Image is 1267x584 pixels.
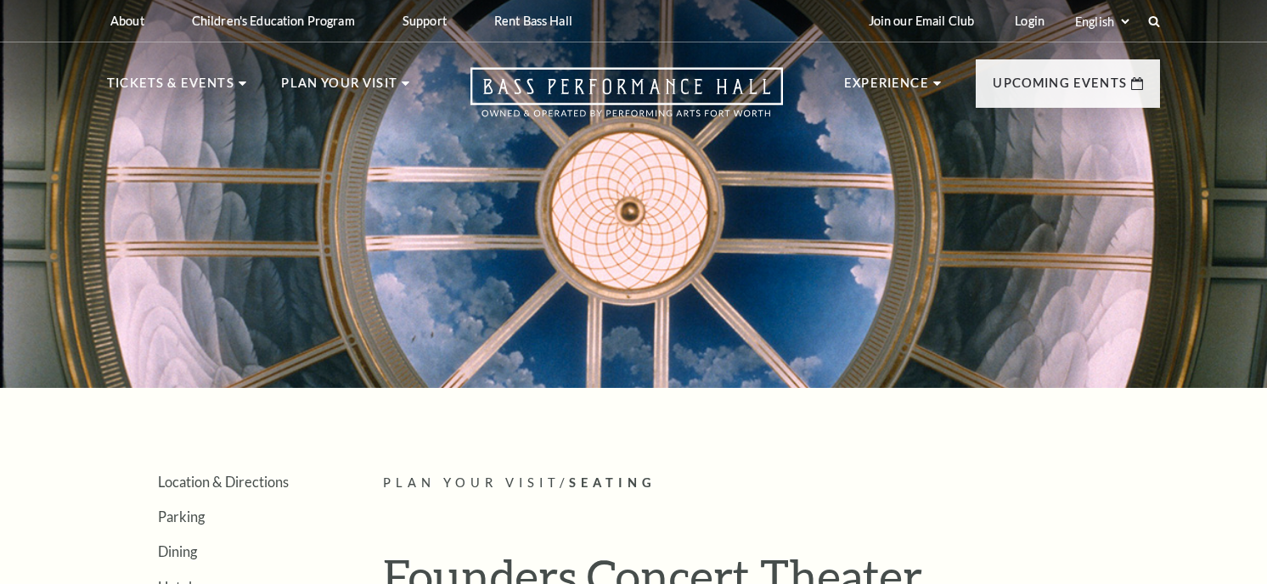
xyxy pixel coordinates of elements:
p: Support [403,14,447,28]
p: Children's Education Program [192,14,355,28]
p: Upcoming Events [993,73,1127,104]
p: Rent Bass Hall [494,14,572,28]
p: / [383,473,1160,494]
span: Plan Your Visit [383,475,560,490]
a: Parking [158,508,205,525]
p: Plan Your Visit [281,73,397,104]
span: Seating [569,475,656,490]
a: Location & Directions [158,474,289,490]
a: Dining [158,543,197,559]
p: Experience [844,73,929,104]
select: Select: [1072,14,1132,30]
p: Tickets & Events [107,73,234,104]
p: About [110,14,144,28]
